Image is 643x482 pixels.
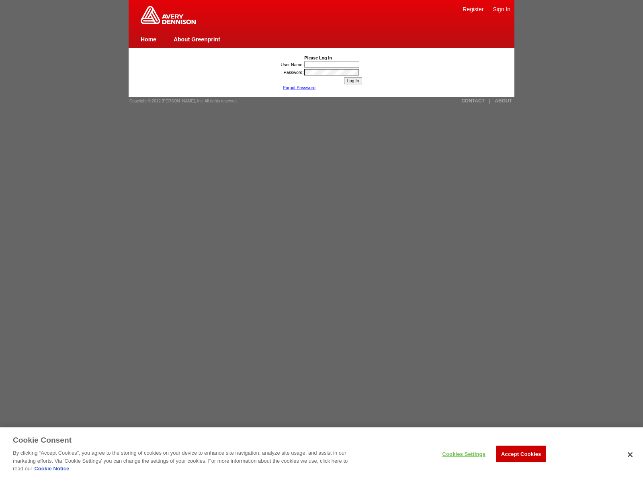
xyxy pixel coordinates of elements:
[141,6,196,24] img: Home
[13,435,72,445] h3: Cookie Consent
[34,466,69,472] a: Cookie Notice
[283,85,315,90] a: Forgot Password
[281,62,304,67] label: User Name:
[495,98,512,104] a: ABOUT
[439,446,489,462] button: Cookies Settings
[304,55,332,60] b: Please Log In
[621,446,639,464] button: Close
[284,70,304,75] label: Password:
[344,77,362,84] input: Log In
[493,6,510,12] a: Sign In
[174,36,220,43] a: About Greenprint
[141,36,156,43] a: Home
[13,449,354,473] p: By clicking “Accept Cookies”, you agree to the storing of cookies on your device to enhance site ...
[496,445,546,462] button: Accept Cookies
[489,98,490,104] a: |
[463,6,483,12] a: Register
[129,99,238,103] span: Copyright © 2012 [PERSON_NAME], Inc. All rights reserved.
[461,98,485,104] a: CONTACT
[141,20,196,25] a: Greenprint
